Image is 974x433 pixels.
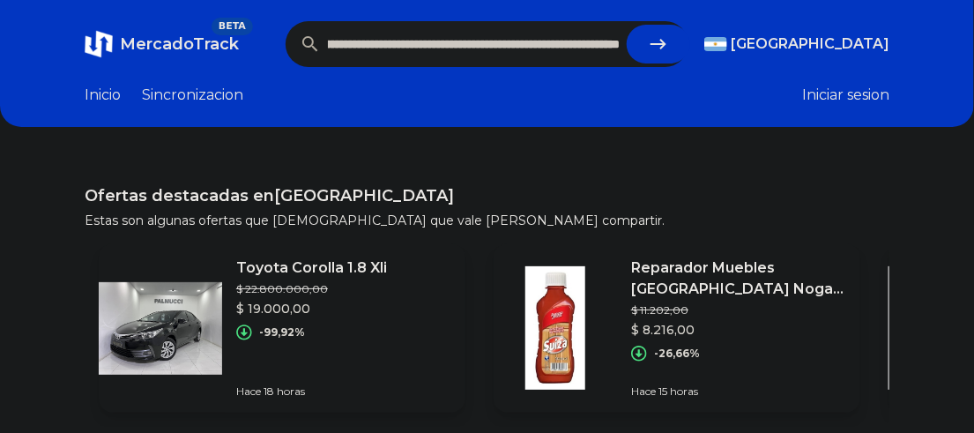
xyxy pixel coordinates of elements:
[99,266,222,390] img: Featured image
[631,321,846,339] p: $ 8.216,00
[631,384,846,399] p: Hace 15 horas
[802,85,889,106] button: Iniciar sesion
[212,18,253,35] span: BETA
[704,34,889,55] button: [GEOGRAPHIC_DATA]
[85,85,121,106] a: Inicio
[236,282,387,296] p: $ 22.800.000,00
[120,34,239,54] span: MercadoTrack
[142,85,243,106] a: Sincronizacion
[85,212,889,229] p: Estas son algunas ofertas que [DEMOGRAPHIC_DATA] que vale [PERSON_NAME] compartir.
[85,30,113,58] img: MercadoTrack
[259,325,305,340] p: -99,92%
[236,300,387,317] p: $ 19.000,00
[494,266,617,390] img: Featured image
[494,243,860,413] a: Featured imageReparador Muebles [GEOGRAPHIC_DATA] Nogal X 200 Cc.$ 11.202,00$ 8.216,00-26,66%Hace...
[85,183,889,208] h1: Ofertas destacadas en [GEOGRAPHIC_DATA]
[236,258,387,279] p: Toyota Corolla 1.8 Xli
[236,384,387,399] p: Hace 18 horas
[631,303,846,317] p: $ 11.202,00
[99,243,465,413] a: Featured imageToyota Corolla 1.8 Xli$ 22.800.000,00$ 19.000,00-99,92%Hace 18 horas
[704,37,727,51] img: Argentina
[85,30,239,58] a: MercadoTrackBETA
[731,34,889,55] span: [GEOGRAPHIC_DATA]
[631,258,846,300] p: Reparador Muebles [GEOGRAPHIC_DATA] Nogal X 200 Cc.
[654,347,700,361] p: -26,66%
